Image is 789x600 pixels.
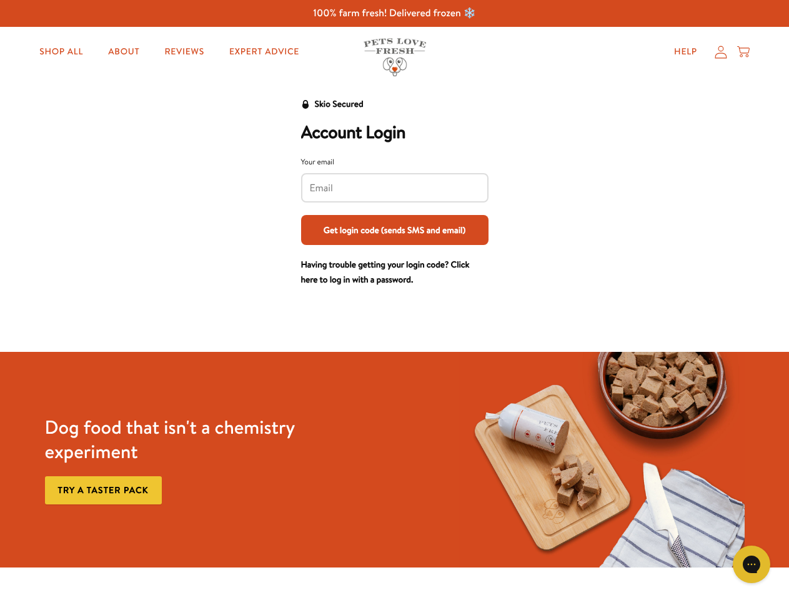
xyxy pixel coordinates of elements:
div: Your email [301,156,489,168]
h2: Account Login [301,122,489,143]
svg: Security [301,100,310,109]
button: Get login code (sends SMS and email) [301,215,489,245]
a: Reviews [154,39,214,64]
img: Fussy [459,352,744,567]
div: Skio Secured [315,97,364,112]
input: Your email input field [310,181,480,195]
img: Pets Love Fresh [364,38,426,76]
a: About [98,39,149,64]
a: Expert Advice [219,39,309,64]
a: Skio Secured [301,97,364,122]
iframe: Gorgias live chat messenger [727,541,777,587]
a: Help [664,39,707,64]
a: Shop All [29,39,93,64]
a: Try a taster pack [45,476,162,504]
h3: Dog food that isn't a chemistry experiment [45,415,330,464]
a: Having trouble getting your login code? Click here to log in with a password. [301,258,470,286]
